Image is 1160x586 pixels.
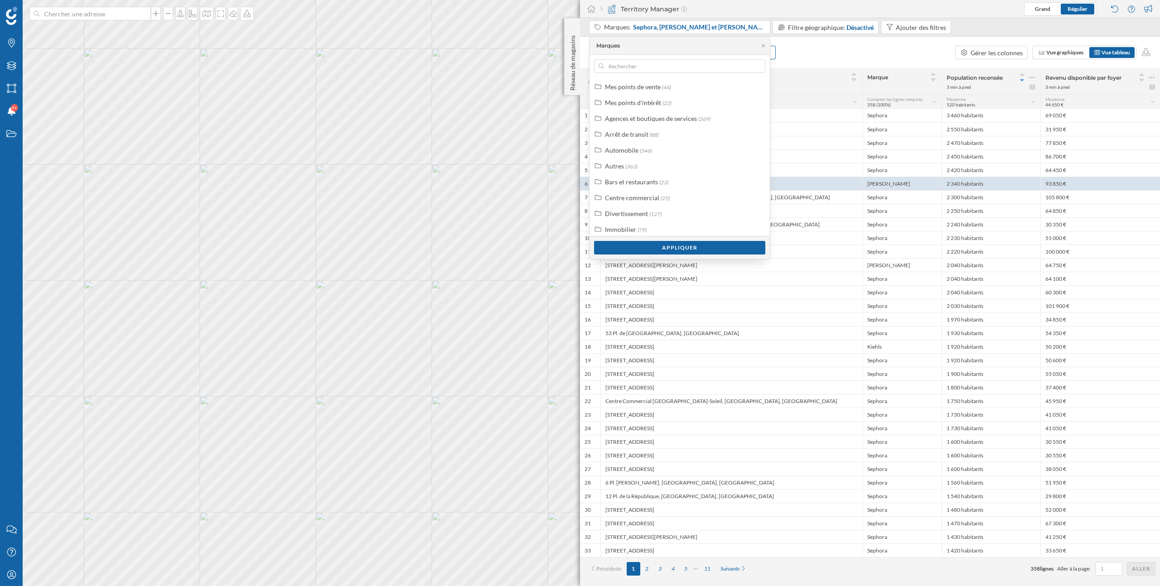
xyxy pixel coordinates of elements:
[862,530,942,543] div: Sephora
[942,367,1040,380] div: 1 900 habitants
[585,289,591,296] div: 14
[1040,367,1160,380] div: 55 050 €
[638,226,647,233] span: (79)
[862,380,942,394] div: Sephora
[1030,565,1040,572] span: 358
[942,462,1040,476] div: 1 600 habitants
[942,435,1040,448] div: 1 600 habitants
[862,312,942,326] div: Sephora
[605,194,659,202] div: Centre commercial
[1040,258,1160,272] div: 64 750 €
[1040,435,1160,448] div: 30 550 €
[605,162,624,170] div: Autres
[585,248,591,255] div: 11
[1040,408,1160,421] div: 41 050 €
[585,493,591,500] div: 29
[1040,272,1160,285] div: 64 100 €
[1045,96,1064,102] span: Moyenne
[568,32,577,91] p: Réseau de magasins
[662,100,672,106] span: (22)
[596,42,620,50] div: Marques
[585,533,591,541] div: 32
[862,163,942,177] div: Sephora
[942,353,1040,367] div: 1 920 habitants
[605,130,648,138] div: Arrêt de transit
[862,149,942,163] div: Sephora
[1057,565,1091,573] span: Aller à la page:
[1045,84,1070,90] div: 3 min à pied
[605,146,638,154] div: Automobile
[896,23,946,32] div: Ajouter des filtres
[1040,285,1160,299] div: 60 300 €
[942,136,1040,149] div: 2 470 habitants
[1040,503,1160,516] div: 52 000 €
[605,210,648,217] div: Divertissement
[1040,190,1160,204] div: 105 800 €
[862,190,942,204] div: Sephora
[605,99,661,106] div: Mes points d'intérêt
[625,163,638,170] span: (363)
[942,503,1040,516] div: 1 480 habitants
[698,115,710,122] span: (269)
[867,74,888,81] span: Marque
[1040,217,1160,231] div: 30 350 €
[605,226,636,233] div: Immobilier
[942,190,1040,204] div: 2 300 habitants
[862,272,942,285] div: Sephora
[862,448,942,462] div: Sephora
[662,84,671,91] span: (44)
[585,547,591,554] div: 33
[6,7,17,25] img: Logo Geoblink
[942,448,1040,462] div: 1 600 habitants
[942,340,1040,353] div: 1 920 habitants
[1040,530,1160,543] div: 41 250 €
[585,207,588,215] div: 8
[1040,394,1160,408] div: 45 950 €
[12,103,17,112] span: 9+
[942,516,1040,530] div: 1 470 habitants
[585,153,588,160] div: 4
[600,516,862,530] div: [STREET_ADDRESS]
[585,194,588,201] div: 7
[942,408,1040,421] div: 1 730 habitants
[600,5,687,14] div: Territory Manager
[942,163,1040,177] div: 2 420 habitants
[1040,340,1160,353] div: 50 200 €
[585,275,591,283] div: 13
[862,245,942,258] div: Sephora
[867,102,891,107] span: 358 (100%)
[585,262,591,269] div: 12
[1040,565,1054,572] span: lignes
[585,438,591,446] div: 25
[862,217,942,231] div: Sephora
[942,258,1040,272] div: 2 040 habitants
[1040,177,1160,190] div: 93 850 €
[862,408,942,421] div: Sephora
[862,421,942,435] div: Sephora
[600,353,862,367] div: [STREET_ADDRESS]
[585,411,591,418] div: 23
[1040,462,1160,476] div: 38 050 €
[942,299,1040,312] div: 2 030 habitants
[971,48,1023,58] div: Gérer les colonnes
[947,96,966,102] span: Moyenne
[659,179,668,186] span: (23)
[1040,380,1160,394] div: 37 400 €
[862,204,942,217] div: Sephora
[1040,122,1160,136] div: 31 950 €
[600,367,862,380] div: [STREET_ADDRESS]
[661,195,670,202] span: (25)
[947,74,1003,81] span: Population recensée
[585,343,591,351] div: 18
[585,167,588,174] div: 5
[867,96,923,102] span: Compter les lignes remplies
[585,235,591,242] div: 10
[585,316,591,323] div: 16
[942,326,1040,340] div: 1 930 habitants
[862,462,942,476] div: Sephora
[947,84,971,90] div: 3 min à pied
[862,122,942,136] div: Sephora
[585,303,591,310] div: 15
[585,139,588,147] div: 3
[942,489,1040,503] div: 1 540 habitants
